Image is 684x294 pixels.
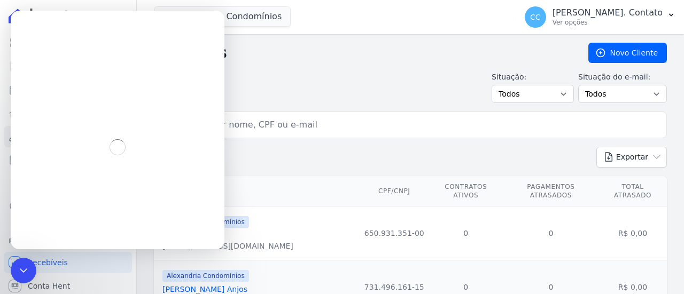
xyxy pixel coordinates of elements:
span: CC [530,13,541,21]
span: Conta Hent [28,281,70,291]
a: Visão Geral [4,32,132,53]
a: Negativação [4,196,132,218]
a: Minha Carteira [4,149,132,171]
iframe: Intercom live chat [11,258,36,283]
a: Transferências [4,173,132,194]
th: Nome [154,176,360,206]
a: Recebíveis [4,252,132,273]
td: 0 [429,206,503,260]
button: Alexandria Condomínios [154,6,291,27]
span: Alexandria Condomínios [162,270,249,282]
div: Plataformas [9,235,128,248]
a: Novo Cliente [588,43,667,63]
h2: Clientes [154,43,571,62]
a: Lotes [4,102,132,124]
th: CPF/CNPJ [360,176,429,206]
label: Situação: [492,71,574,83]
button: Exportar [596,147,667,168]
a: Contratos [4,55,132,77]
input: Buscar por nome, CPF ou e-mail [174,114,662,136]
a: Parcelas [4,79,132,100]
td: R$ 0,00 [598,206,667,260]
th: Total Atrasado [598,176,667,206]
th: Pagamentos Atrasados [503,176,598,206]
td: 650.931.351-00 [360,206,429,260]
p: Ver opções [553,18,663,27]
th: Contratos Ativos [429,176,503,206]
td: 0 [503,206,598,260]
iframe: Intercom live chat [11,11,224,249]
div: [EMAIL_ADDRESS][DOMAIN_NAME] [162,241,293,251]
button: CC [PERSON_NAME]. Contato Ver opções [516,2,684,32]
a: Clientes [4,126,132,147]
span: Recebíveis [28,257,68,268]
p: [PERSON_NAME]. Contato [553,7,663,18]
a: [PERSON_NAME] Anjos [162,285,247,293]
label: Situação do e-mail: [578,71,667,83]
